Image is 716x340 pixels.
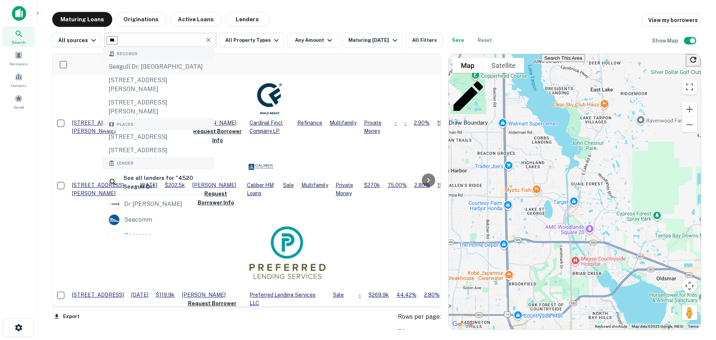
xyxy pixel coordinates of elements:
p: [STREET_ADDRESS][PERSON_NAME] [72,181,133,197]
p: $270k [364,181,380,189]
div: seacomm [124,214,152,225]
div: Cardinal Fincl Company LP [249,79,289,135]
span: Saved [13,104,24,110]
a: Saved [2,91,35,112]
button: Maturing [DATE] [342,33,402,48]
span: 75.00% [387,182,407,188]
button: Reload search area [686,54,701,66]
img: picture [109,230,119,241]
a: Borrowers [2,48,35,68]
button: Maturing Loans [52,12,112,27]
div: This loan purpose was for refinancing [297,119,322,127]
p: Rows per page: [398,312,441,321]
span: Borrowers [10,61,28,67]
button: Request Borrower Info [192,189,239,207]
button: Lenders [225,12,270,27]
p: 1925 [437,181,449,189]
h6: See all lenders for " 4520 Seagull Dr " [123,174,208,191]
div: [STREET_ADDRESS] [103,130,214,144]
div: [STREET_ADDRESS][PERSON_NAME] [103,74,214,96]
div: Caliber HM Loans [247,152,276,197]
button: All Property Types [219,33,284,48]
a: View my borrowers [642,13,701,27]
span: - [404,120,406,126]
p: 2.80% [414,181,430,189]
div: 50 [398,327,441,336]
div: Maturing [DATE] [348,36,399,45]
button: Toggle fullscreen view [682,79,697,94]
div: seagull dr, [GEOGRAPHIC_DATA] [103,60,214,74]
button: Export [52,311,81,322]
p: $269.9k [368,291,389,299]
img: picture [109,199,119,209]
p: 1935 [437,119,449,127]
button: Active Loans [170,12,222,27]
img: Google [450,319,475,329]
a: seacomm [103,212,214,228]
h6: Show Map [652,37,679,45]
p: Draw Boundary [449,77,488,127]
button: Search This Area [541,54,585,62]
button: Request Borrower Info [182,299,242,317]
div: [STREET_ADDRESS][PERSON_NAME] [103,96,214,118]
button: All sources [52,33,101,48]
span: Places [117,121,134,128]
button: Any Amount [287,33,339,48]
button: Clear [203,35,214,45]
button: Reset [473,33,497,48]
p: [DATE] [131,291,148,299]
div: Preferred Lending Services LLC [249,215,326,307]
p: Private Money [364,119,387,135]
button: Map camera controls [682,278,697,293]
p: - [395,119,397,127]
span: Records [117,51,138,57]
a: Search [2,26,35,47]
p: [STREET_ADDRESS][PERSON_NAME] [72,119,138,135]
div: [STREET_ADDRESS] [103,144,214,157]
a: Terms (opens in new tab) [688,324,698,328]
p: Private Money [336,181,357,197]
button: Show street map [452,58,483,73]
span: Lender [117,160,134,166]
p: Multifamily [301,181,328,189]
img: picture [249,215,326,291]
button: Request Borrower Info [193,127,242,145]
button: Show satellite imagery [483,58,524,73]
span: Search [12,39,25,45]
div: Sale [333,291,344,299]
a: Open this area in Google Maps (opens a new window) [450,319,475,329]
div: 0 0 [449,54,701,329]
iframe: Chat Widget [679,280,716,316]
div: Sale [283,181,294,189]
button: All Filters [406,33,443,48]
p: [PERSON_NAME] [192,181,239,189]
div: All sources [58,36,98,45]
p: [PERSON_NAME] [182,291,242,299]
a: seasense [103,228,214,243]
button: Zoom out [682,117,697,132]
p: $119.9k [156,291,175,299]
span: Contacts [11,82,26,88]
button: Originations [115,12,167,27]
img: picture [247,152,276,181]
p: [STREET_ADDRESS] [72,291,124,299]
img: picture [109,215,119,225]
div: seasense [124,230,151,241]
p: [PERSON_NAME] [193,119,242,127]
span: 44.42% [396,292,417,298]
p: Multifamily [330,119,357,127]
img: capitalize-icon.png [12,6,26,21]
a: Contacts [2,70,35,90]
img: picture [249,79,289,119]
button: Save your search to get updates of matches that match your search criteria. [446,33,470,48]
div: dr [PERSON_NAME] [124,199,182,210]
button: Keyboard shortcuts [595,324,627,329]
p: 2.90% [414,119,430,127]
span: Map data ©2025 Google, INEGI [632,324,684,328]
a: dr [PERSON_NAME] [103,196,214,212]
